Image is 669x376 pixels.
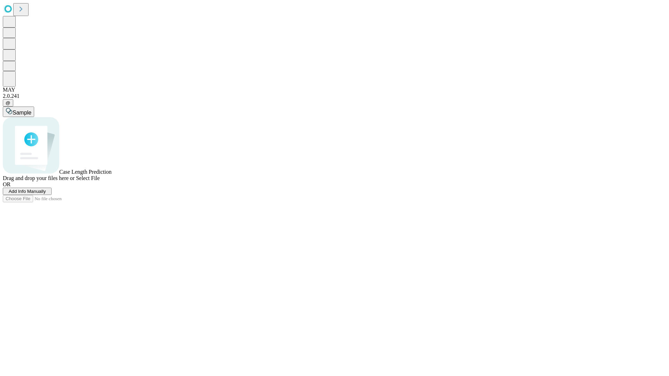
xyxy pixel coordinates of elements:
span: Select File [76,175,100,181]
span: Drag and drop your files here or [3,175,75,181]
div: MAY [3,87,666,93]
div: 2.0.241 [3,93,666,99]
span: Case Length Prediction [59,169,111,175]
span: OR [3,181,10,187]
button: @ [3,99,13,107]
span: Add Info Manually [9,189,46,194]
span: @ [6,100,10,105]
button: Add Info Manually [3,188,52,195]
span: Sample [13,110,31,116]
button: Sample [3,107,34,117]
